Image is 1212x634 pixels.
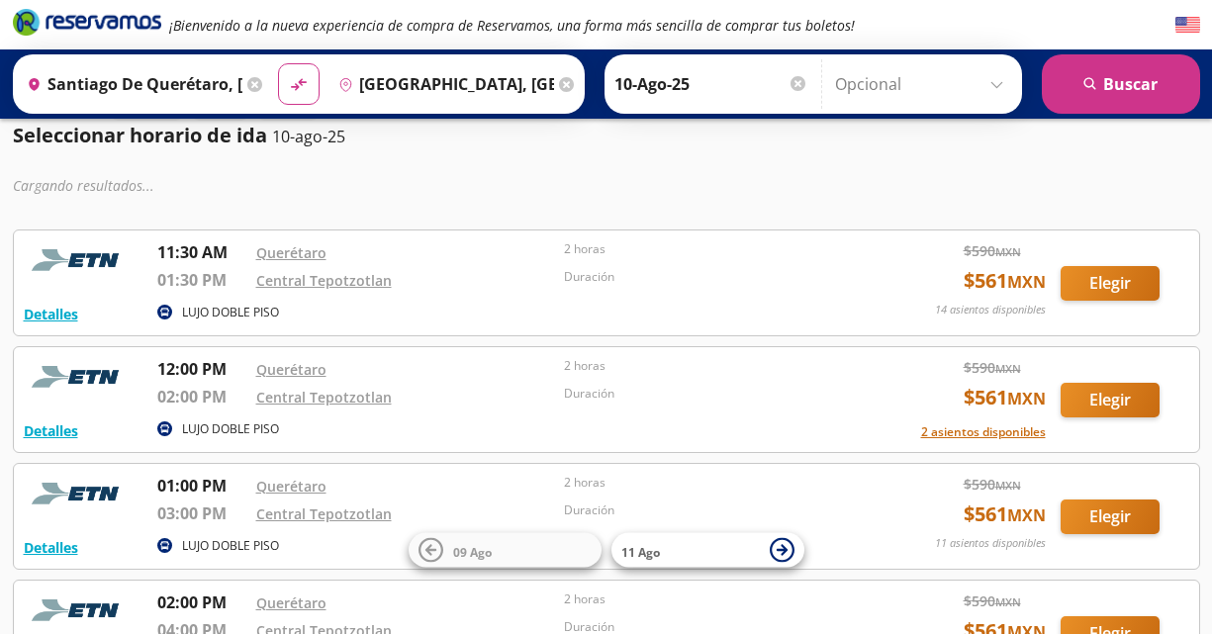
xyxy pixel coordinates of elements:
input: Elegir Fecha [614,59,808,109]
span: $ 561 [964,383,1046,412]
p: 2 horas [564,357,863,375]
span: $ 590 [964,590,1021,611]
span: 09 Ago [453,543,492,560]
small: MXN [1007,504,1046,526]
button: Elegir [1061,499,1160,534]
p: 02:00 PM [157,385,246,408]
p: 03:00 PM [157,501,246,525]
small: MXN [995,594,1021,609]
p: 02:00 PM [157,590,246,614]
input: Buscar Destino [330,59,554,109]
p: 14 asientos disponibles [935,302,1046,318]
span: $ 561 [964,499,1046,529]
p: LUJO DOBLE PISO [182,537,279,555]
p: 2 horas [564,590,863,608]
img: RESERVAMOS [24,240,133,280]
p: Seleccionar horario de ida [13,121,267,150]
em: ¡Bienvenido a la nueva experiencia de compra de Reservamos, una forma más sencilla de comprar tus... [169,16,855,35]
button: 11 Ago [611,533,804,568]
img: RESERVAMOS [24,590,133,630]
span: $ 590 [964,474,1021,495]
a: Brand Logo [13,7,161,43]
button: Elegir [1061,383,1160,417]
span: $ 590 [964,357,1021,378]
p: 11:30 AM [157,240,246,264]
small: MXN [995,361,1021,376]
small: MXN [1007,388,1046,409]
p: Duración [564,268,863,286]
p: LUJO DOBLE PISO [182,304,279,321]
button: Detalles [24,304,78,324]
p: LUJO DOBLE PISO [182,420,279,438]
a: Central Tepotzotlan [256,271,392,290]
p: 01:30 PM [157,268,246,292]
a: Central Tepotzotlan [256,504,392,523]
p: 12:00 PM [157,357,246,381]
a: Querétaro [256,243,326,262]
button: Detalles [24,537,78,558]
p: 11 asientos disponibles [935,535,1046,552]
button: Buscar [1042,54,1200,114]
button: Elegir [1061,266,1160,301]
a: Central Tepotzotlan [256,388,392,407]
input: Opcional [835,59,1012,109]
p: Duración [564,501,863,519]
input: Buscar Origen [19,59,242,109]
span: 11 Ago [621,543,660,560]
a: Querétaro [256,593,326,612]
button: 2 asientos disponibles [921,423,1046,441]
button: 09 Ago [409,533,602,568]
small: MXN [1007,271,1046,293]
em: Cargando resultados ... [13,176,154,195]
img: RESERVAMOS [24,474,133,513]
span: $ 561 [964,266,1046,296]
p: 10-ago-25 [272,125,345,148]
button: Detalles [24,420,78,441]
small: MXN [995,478,1021,493]
p: 2 horas [564,240,863,258]
p: Duración [564,385,863,403]
p: 01:00 PM [157,474,246,498]
small: MXN [995,244,1021,259]
span: $ 590 [964,240,1021,261]
img: RESERVAMOS [24,357,133,397]
a: Querétaro [256,477,326,496]
p: 2 horas [564,474,863,492]
button: English [1175,13,1200,38]
a: Querétaro [256,360,326,379]
i: Brand Logo [13,7,161,37]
